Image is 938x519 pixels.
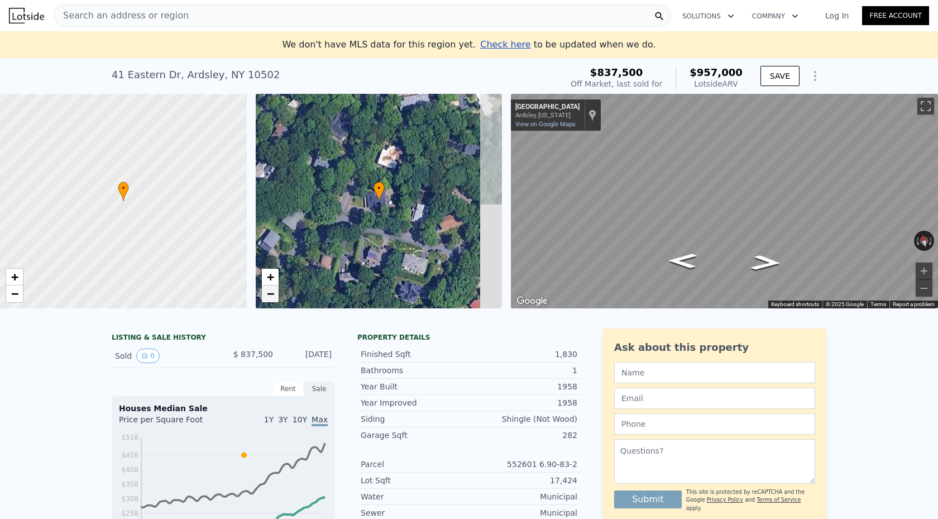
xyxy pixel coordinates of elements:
div: Rent [272,382,304,396]
button: Rotate counterclockwise [914,231,920,251]
div: Parcel [361,459,469,470]
div: to be updated when we do. [480,38,655,51]
span: Search an address or region [54,9,189,22]
a: Show location on map [588,109,596,121]
input: Phone [614,413,815,435]
div: 1 [469,365,577,376]
input: Name [614,362,815,383]
a: Terms [870,301,886,307]
div: 1,830 [469,349,577,360]
div: 1958 [469,397,577,408]
button: Keyboard shortcuts [771,301,819,308]
span: • [374,183,385,193]
a: Privacy Policy [707,497,743,503]
div: 552601 6.90-83-2 [469,459,577,470]
button: Show Options [804,65,826,87]
div: 1958 [469,381,577,392]
div: 282 [469,430,577,441]
div: Ardsley, [US_STATE] [515,112,580,119]
span: + [266,270,274,284]
div: Sale [304,382,335,396]
a: Zoom in [262,269,279,285]
button: Solutions [673,6,743,26]
div: Sewer [361,507,469,518]
div: 17,424 [469,475,577,486]
tspan: $408 [121,466,138,474]
div: • [374,182,385,201]
button: SAVE [760,66,800,86]
input: Email [614,388,815,409]
button: View historical data [136,349,160,363]
button: Toggle fullscreen view [917,98,934,115]
a: Report a problem [893,301,935,307]
a: Log In [812,10,862,21]
div: LISTING & SALE HISTORY [112,333,335,344]
div: [GEOGRAPHIC_DATA] [515,103,580,112]
div: Off Market, last sold for [571,78,662,89]
tspan: $258 [121,510,138,517]
div: Street View [511,94,938,308]
span: − [11,287,18,301]
a: View on Google Maps [515,121,576,128]
span: • [118,183,129,193]
span: $957,000 [690,66,743,78]
div: Finished Sqft [361,349,469,360]
span: + [11,270,18,284]
img: Lotside [9,8,44,23]
div: Lotside ARV [690,78,743,89]
div: [DATE] [282,349,332,363]
button: Zoom out [916,280,932,297]
div: Shingle (Not Wood) [469,413,577,425]
div: Year Built [361,381,469,392]
button: Submit [614,491,682,508]
path: Go West, Rest Ave [656,250,709,272]
button: Rotate clockwise [929,231,935,251]
div: Houses Median Sale [119,403,328,414]
div: We don't have MLS data for this region yet. [282,38,655,51]
div: 41 Eastern Dr , Ardsley , NY 10502 [112,67,280,83]
div: Ask about this property [614,340,815,355]
a: Free Account [862,6,929,25]
span: 3Y [278,415,288,424]
div: Garage Sqft [361,430,469,441]
div: Water [361,491,469,502]
div: Municipal [469,507,577,518]
a: Terms of Service [757,497,801,503]
div: This site is protected by reCAPTCHA and the Google and apply. [686,488,815,512]
img: Google [514,294,551,308]
span: 1Y [264,415,274,424]
a: Zoom out [262,285,279,302]
tspan: $458 [121,451,138,459]
div: Year Improved [361,397,469,408]
tspan: $518 [121,434,138,441]
button: Zoom in [916,263,932,279]
a: Zoom out [6,285,23,302]
a: Open this area in Google Maps (opens a new window) [514,294,551,308]
span: − [266,287,274,301]
span: Check here [480,39,530,50]
tspan: $358 [121,480,138,488]
div: Map [511,94,938,308]
button: Reset the view [918,230,931,251]
div: Siding [361,413,469,425]
span: © 2025 Google [826,301,864,307]
div: Lot Sqft [361,475,469,486]
div: Bathrooms [361,365,469,376]
span: Max [312,415,328,426]
div: Sold [115,349,214,363]
tspan: $308 [121,495,138,503]
span: $837,500 [590,66,643,78]
div: Property details [357,333,581,342]
path: Go East, Rest Ave [738,251,795,274]
div: Municipal [469,491,577,502]
div: Price per Square Foot [119,414,223,432]
span: $ 837,500 [233,350,273,359]
a: Zoom in [6,269,23,285]
button: Company [743,6,807,26]
div: • [118,182,129,201]
span: 10Y [293,415,307,424]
